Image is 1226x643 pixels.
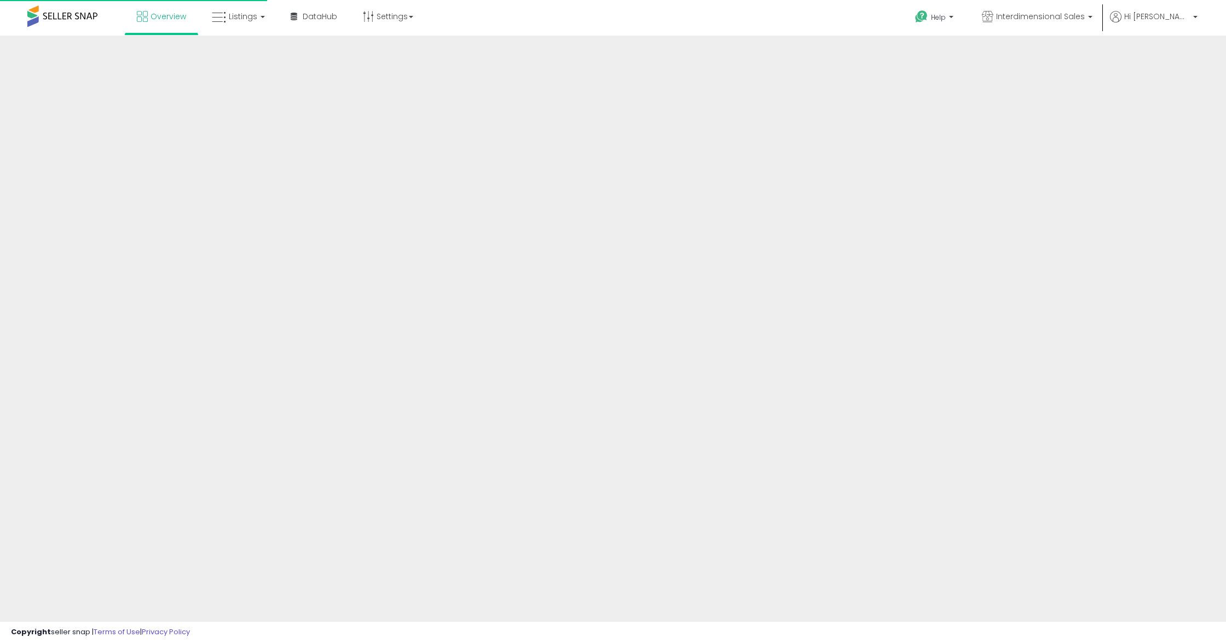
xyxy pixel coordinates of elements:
[303,11,337,22] span: DataHub
[1124,11,1190,22] span: Hi [PERSON_NAME]
[906,2,964,36] a: Help
[1110,11,1198,36] a: Hi [PERSON_NAME]
[229,11,257,22] span: Listings
[931,13,946,22] span: Help
[151,11,186,22] span: Overview
[996,11,1085,22] span: Interdimensional Sales
[915,10,928,24] i: Get Help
